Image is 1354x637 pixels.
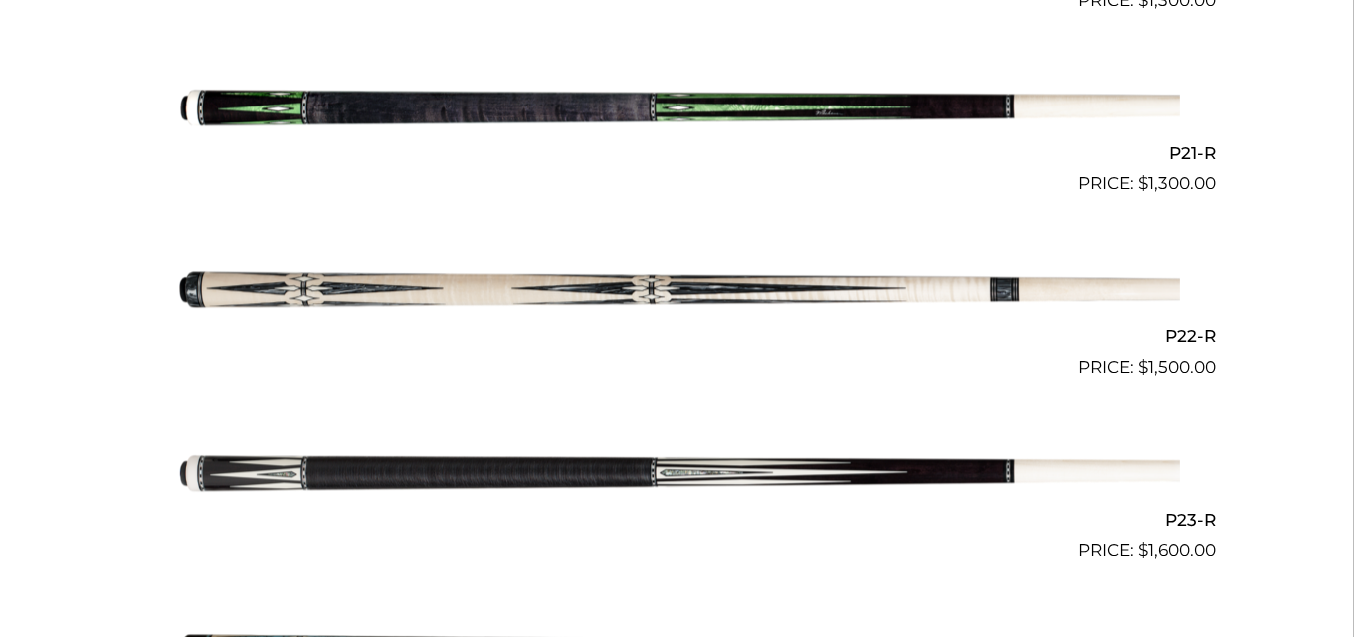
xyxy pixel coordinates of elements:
[138,502,1217,538] h2: P23-R
[138,318,1217,354] h2: P22-R
[175,205,1180,372] img: P22-R
[1139,173,1149,193] span: $
[138,205,1217,380] a: P22-R $1,500.00
[138,389,1217,564] a: P23-R $1,600.00
[1139,357,1149,377] span: $
[1139,173,1217,193] bdi: 1,300.00
[138,134,1217,171] h2: P21-R
[1139,357,1217,377] bdi: 1,500.00
[1139,540,1217,560] bdi: 1,600.00
[175,389,1180,556] img: P23-R
[175,22,1180,189] img: P21-R
[1139,540,1149,560] span: $
[138,22,1217,197] a: P21-R $1,300.00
